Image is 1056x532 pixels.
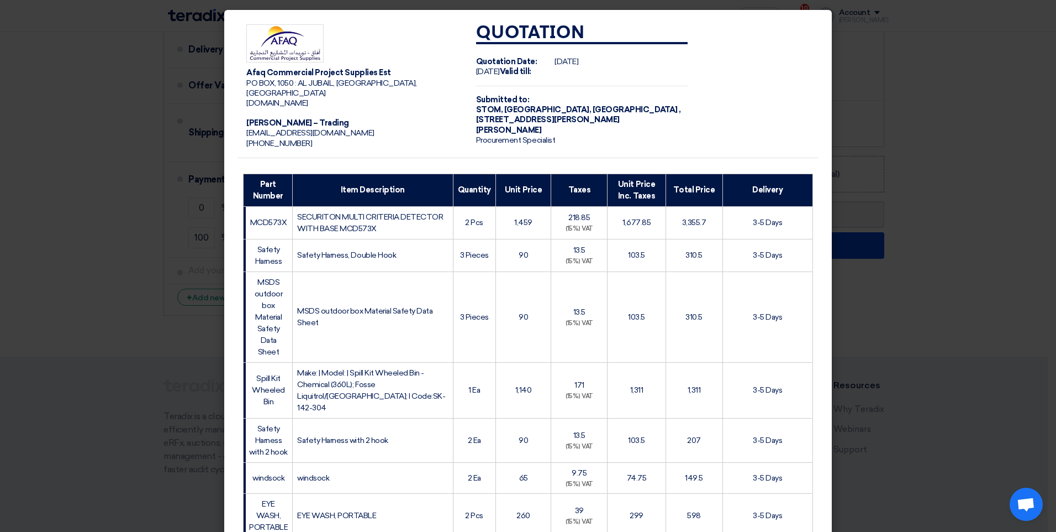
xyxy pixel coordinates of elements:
[551,174,608,206] th: Taxes
[476,57,537,66] strong: Quotation Date:
[515,385,532,395] span: 1,140
[556,518,603,527] div: (15%) VAT
[753,511,782,520] span: 3-5 Days
[293,174,453,206] th: Item Description
[246,98,308,108] span: [DOMAIN_NAME]
[753,436,782,445] span: 3-5 Days
[244,239,293,272] td: Safety Harness
[1010,488,1043,521] div: Open chat
[297,212,443,233] span: SECURITON MULTI CRITERIA DETECTOR WITH BASE MCD573X
[519,473,528,483] span: 65
[468,436,481,445] span: 2 Ea
[514,218,532,227] span: 1,459
[246,24,324,63] img: Company Logo
[556,225,603,234] div: (15%) VAT
[244,174,293,206] th: Part Number
[246,128,374,138] span: [EMAIL_ADDRESS][DOMAIN_NAME]
[476,135,555,145] span: Procurement Specialist
[297,251,396,260] span: Safety Harness, Double Hook
[468,385,480,395] span: 1 Ea
[753,385,782,395] span: 3-5 Days
[682,218,706,227] span: 3,355.7
[622,218,651,227] span: 1,677.85
[476,24,585,42] strong: Quotation
[687,436,701,445] span: 207
[572,468,587,478] span: 9.75
[465,218,483,227] span: 2 Pcs
[476,105,681,124] span: [GEOGRAPHIC_DATA], [GEOGRAPHIC_DATA] ,[STREET_ADDRESS][PERSON_NAME]
[628,312,645,322] span: 103.5
[297,511,376,520] span: EYE WASH, PORTABLE
[460,251,489,260] span: 3 Pieces
[628,251,645,260] span: 103.5
[556,442,603,452] div: (15%) VAT
[500,67,531,76] strong: Valid till:
[244,462,293,494] td: windsock
[476,95,530,105] strong: Submitted to:
[688,385,701,395] span: 1,311
[666,174,722,206] th: Total Price
[516,511,530,520] span: 260
[753,251,782,260] span: 3-5 Days
[476,126,542,135] span: [PERSON_NAME]
[685,473,703,483] span: 149.5
[246,118,458,128] div: [PERSON_NAME] – Trading
[246,68,458,78] div: Afaq Commercial Project Supplies Est
[753,312,782,322] span: 3-5 Days
[630,511,643,520] span: 299
[246,79,417,98] span: PO BOX, 1050 : AL JUBAIL, [GEOGRAPHIC_DATA], [GEOGRAPHIC_DATA]
[630,385,643,395] span: 1,311
[244,362,293,418] td: Spill Kit Wheeled Bin
[244,272,293,362] td: MSDS outdoor box Material Safety Data Sheet
[519,436,528,445] span: 90
[753,218,782,227] span: 3-5 Days
[519,251,528,260] span: 90
[556,319,603,328] div: (15%) VAT
[627,473,647,483] span: 74.75
[556,257,603,267] div: (15%) VAT
[297,368,445,413] span: Make: | Model: | Spill Kit Wheeled Bin - Chemical (360L); Fosse Liquitrol/[GEOGRAPHIC_DATA]; I Co...
[687,511,701,520] span: 598
[495,174,551,206] th: Unit Price
[297,473,329,483] span: windsock
[608,174,666,206] th: Unit Price Inc. Taxes
[244,418,293,462] td: Safety Harness with 2 hook
[753,473,782,483] span: 3-5 Days
[573,246,585,255] span: 13.5
[685,312,703,322] span: 310.5
[453,174,495,206] th: Quantity
[556,392,603,401] div: (15%) VAT
[628,436,645,445] span: 103.5
[460,312,489,322] span: 3 Pieces
[555,57,578,66] span: [DATE]
[246,139,312,148] span: [PHONE_NUMBER]
[468,473,481,483] span: 2 Ea
[685,251,703,260] span: 310.5
[573,307,585,317] span: 13.5
[244,206,293,239] td: MCD573X
[519,312,528,322] span: 90
[574,380,584,390] span: 171
[568,213,590,222] span: 218.85
[476,67,500,76] span: [DATE]
[297,306,432,327] span: MSDS outdoor box Material Safety Data Sheet
[297,436,388,445] span: Safety Harness with 2 hook
[573,431,585,440] span: 13.5
[722,174,812,206] th: Delivery
[476,105,503,114] span: STOM,
[575,506,584,515] span: 39
[556,480,603,489] div: (15%) VAT
[465,511,483,520] span: 2 Pcs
